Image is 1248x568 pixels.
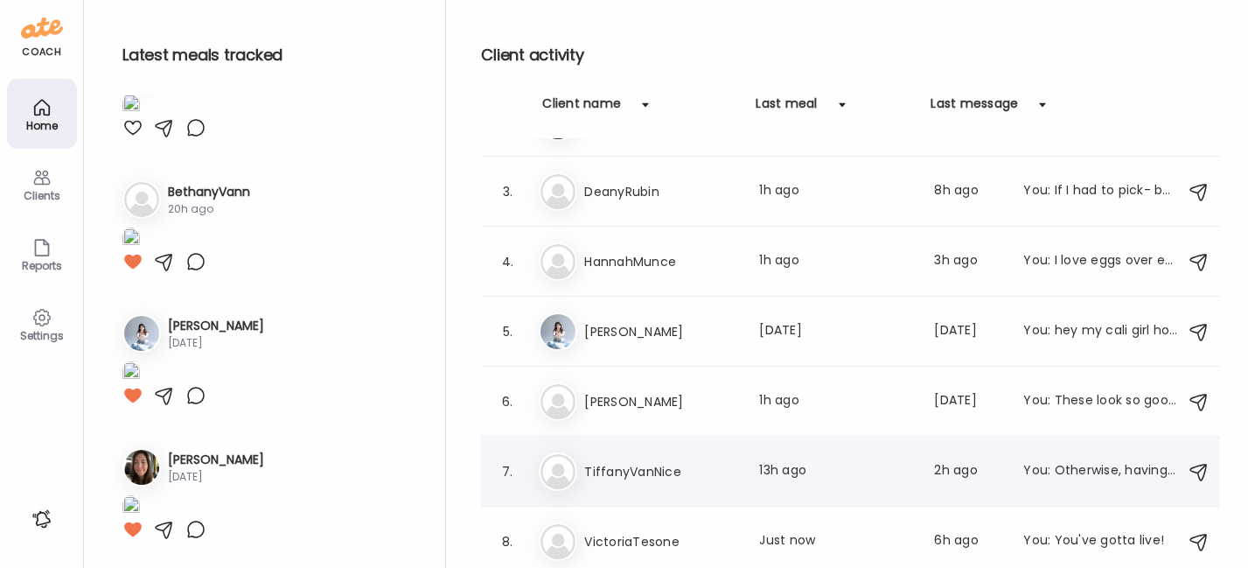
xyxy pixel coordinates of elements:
[934,321,1002,342] div: [DATE]
[124,182,159,217] img: bg-avatar-default.svg
[759,391,913,412] div: 1h ago
[497,181,518,202] div: 3.
[168,469,264,485] div: [DATE]
[584,321,738,342] h3: [PERSON_NAME]
[497,321,518,342] div: 5.
[759,531,913,552] div: Just now
[584,181,738,202] h3: DeanyRubin
[540,524,575,559] img: bg-avatar-default.svg
[584,391,738,412] h3: [PERSON_NAME]
[931,95,1018,123] div: Last message
[497,391,518,412] div: 6.
[1023,461,1177,482] div: You: Otherwise, having olive oil on the veggies is a good fat source to help also balance your bl...
[1023,391,1177,412] div: You: These look so good! Had never heard of them!
[168,335,264,351] div: [DATE]
[934,251,1002,272] div: 3h ago
[122,228,140,251] img: images%2Fg9iWlknwy2RZgDj9ZzwSzLp9rpp2%2FiurFMaXvvzd8tdmbhJ3i%2Fhn4eiBAoIEfE4CPrMg9M_1080
[122,361,140,385] img: images%2Fg0h3UeSMiaSutOWea2qVtuQrzdp1%2FGR8yTHs9R8CZuUkdmApQ%2FvfBSuoV31FBjk2jenjSo_1080
[584,461,738,482] h3: TiffanyVanNice
[122,94,140,117] img: images%2FZgJF31Rd8kYhOjF2sNOrWQwp2zj1%2F2ruAlYTZETmus6nj1KjQ%2FcV2Ul1kQZGC8uq9mOCb4_1080
[756,95,817,123] div: Last meal
[1023,181,1177,202] div: You: If I had to pick- berries are better than grapes, they have a lower glycemic index, meaning ...
[481,42,1220,68] h2: Client activity
[759,181,913,202] div: 1h ago
[10,260,73,271] div: Reports
[542,95,621,123] div: Client name
[584,531,738,552] h3: VictoriaTesone
[124,450,159,485] img: avatars%2FAaUPpAz4UBePyDKK2OMJTfZ0WR82
[497,251,518,272] div: 4.
[1023,251,1177,272] div: You: I love eggs over easy and an avocado but I would skip the oatmeal, it will spike your blood ...
[584,251,738,272] h3: HannahMunce
[540,454,575,489] img: bg-avatar-default.svg
[122,495,140,519] img: images%2FAaUPpAz4UBePyDKK2OMJTfZ0WR82%2FEmd0lpdicTLEJ7GiCsi7%2Fq3Fp9tIqIlJU4YRdVtUa_1080
[168,451,264,469] h3: [PERSON_NAME]
[540,244,575,279] img: bg-avatar-default.svg
[168,183,250,201] h3: BethanyVann
[122,42,417,68] h2: Latest meals tracked
[759,461,913,482] div: 13h ago
[934,391,1002,412] div: [DATE]
[759,321,913,342] div: [DATE]
[497,531,518,552] div: 8.
[540,384,575,419] img: bg-avatar-default.svg
[759,251,913,272] div: 1h ago
[22,45,61,60] div: coach
[1023,531,1177,552] div: You: You've gotta live!
[540,314,575,349] img: avatars%2Fg0h3UeSMiaSutOWea2qVtuQrzdp1
[10,120,73,131] div: Home
[124,316,159,351] img: avatars%2Fg0h3UeSMiaSutOWea2qVtuQrzdp1
[540,174,575,209] img: bg-avatar-default.svg
[934,181,1002,202] div: 8h ago
[497,461,518,482] div: 7.
[168,201,250,217] div: 20h ago
[21,14,63,42] img: ate
[1023,321,1177,342] div: You: hey my cali girl hows it going?!
[10,190,73,201] div: Clients
[934,531,1002,552] div: 6h ago
[168,317,264,335] h3: [PERSON_NAME]
[10,330,73,341] div: Settings
[934,461,1002,482] div: 2h ago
